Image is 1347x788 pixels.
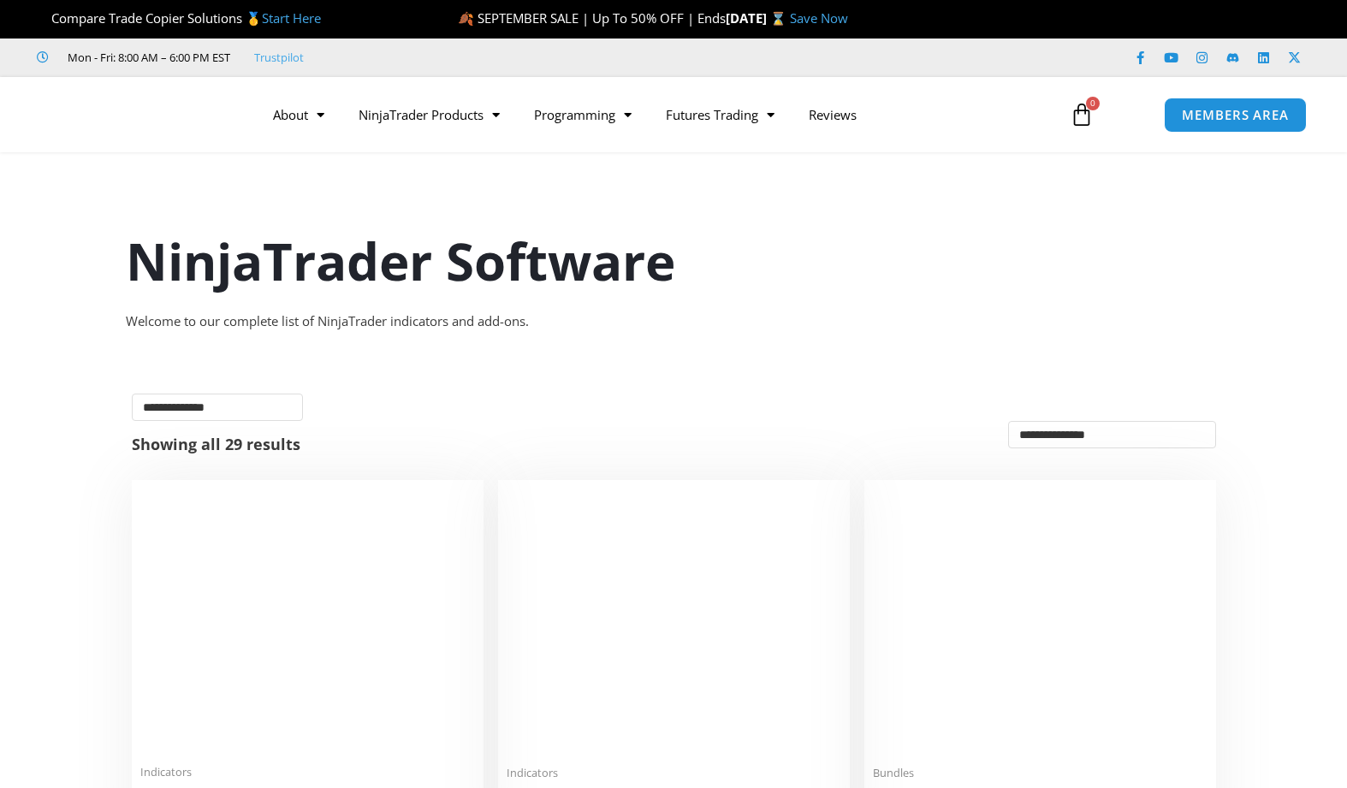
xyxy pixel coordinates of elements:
span: Indicators [140,765,475,779]
img: Duplicate Account Actions [140,489,475,755]
a: About [256,95,341,134]
img: 🏆 [38,12,50,25]
a: Reviews [792,95,874,134]
img: LogoAI [41,84,225,145]
a: Futures Trading [649,95,792,134]
a: 0 [1044,90,1119,139]
span: Compare Trade Copier Solutions 🥇 [37,9,321,27]
a: Save Now [790,9,848,27]
div: Welcome to our complete list of NinjaTrader indicators and add-ons. [126,310,1221,334]
span: 0 [1086,97,1100,110]
a: Trustpilot [254,47,304,68]
span: Indicators [507,766,841,780]
a: NinjaTrader Products [341,95,517,134]
span: MEMBERS AREA [1182,109,1289,121]
nav: Menu [256,95,1051,134]
p: Showing all 29 results [132,436,300,452]
strong: [DATE] ⌛ [726,9,790,27]
span: Bundles [873,766,1208,780]
span: Mon - Fri: 8:00 AM – 6:00 PM EST [63,47,230,68]
a: MEMBERS AREA [1164,98,1307,133]
a: Programming [517,95,649,134]
a: Start Here [262,9,321,27]
img: Accounts Dashboard Suite [873,489,1208,755]
select: Shop order [1008,421,1216,448]
h1: NinjaTrader Software [126,225,1221,297]
img: Account Risk Manager [507,489,841,755]
span: 🍂 SEPTEMBER SALE | Up To 50% OFF | Ends [458,9,726,27]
